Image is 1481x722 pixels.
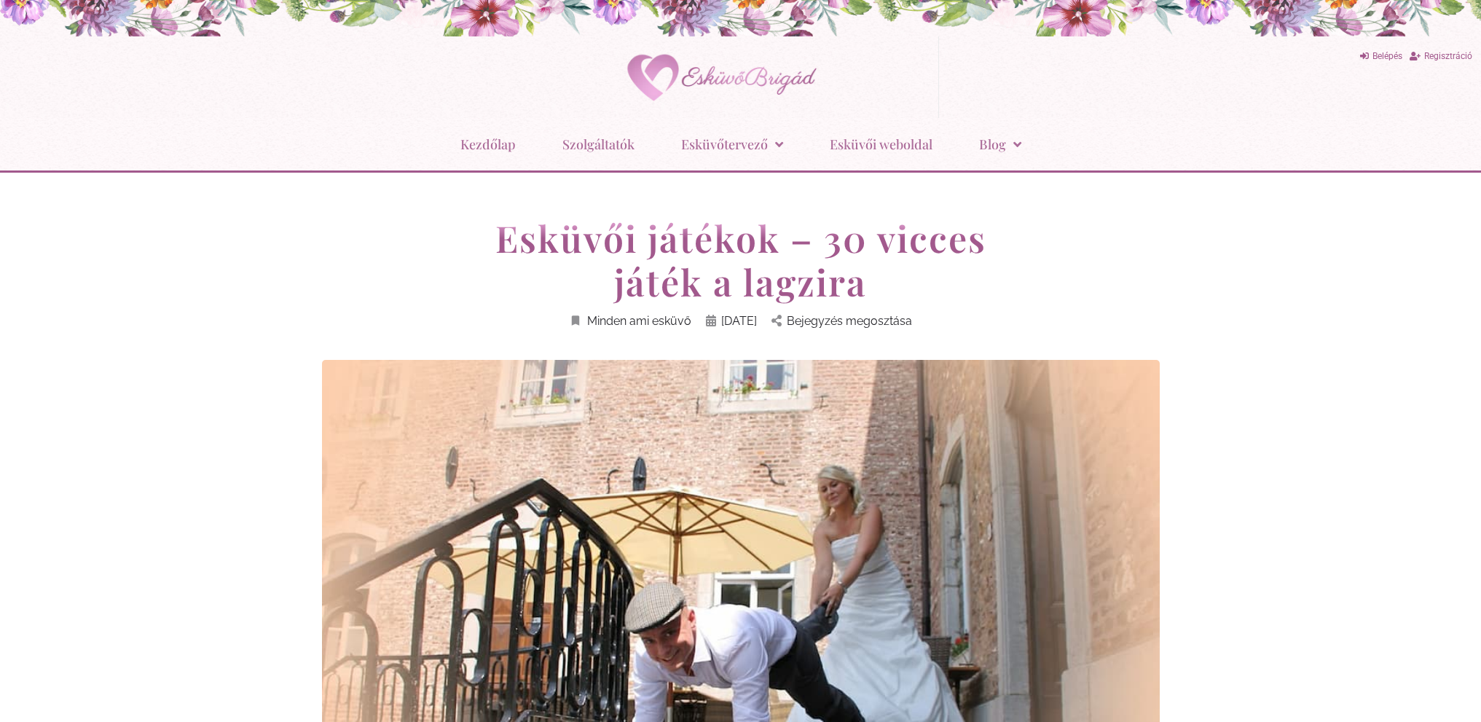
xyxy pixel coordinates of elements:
[1410,47,1472,66] a: Regisztráció
[771,311,912,331] a: Bejegyzés megosztása
[460,125,516,163] a: Kezdőlap
[569,311,691,331] a: Minden ami esküvő
[830,125,932,163] a: Esküvői weboldal
[681,125,783,163] a: Esküvőtervező
[562,125,635,163] a: Szolgáltatók
[1360,47,1402,66] a: Belépés
[1424,51,1472,61] span: Regisztráció
[464,216,1018,304] h1: Esküvői játékok – 30 vicces játék a lagzira
[7,125,1474,163] nav: Menu
[721,311,757,331] span: [DATE]
[979,125,1021,163] a: Blog
[1372,51,1402,61] span: Belépés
